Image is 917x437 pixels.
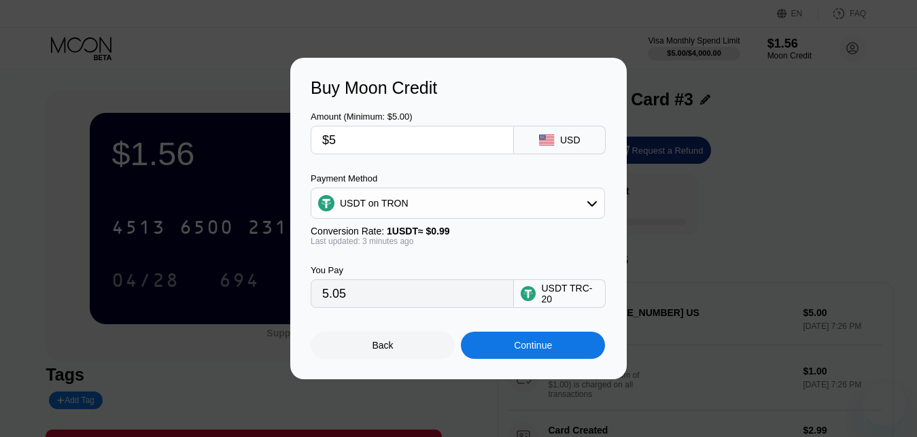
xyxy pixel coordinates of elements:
[863,383,906,426] iframe: 启动消息传送窗口的按钮
[373,340,394,351] div: Back
[311,190,604,217] div: USDT on TRON
[311,332,455,359] div: Back
[340,198,409,209] div: USDT on TRON
[311,111,514,122] div: Amount (Minimum: $5.00)
[311,237,605,246] div: Last updated: 3 minutes ago
[322,126,502,154] input: $0.00
[387,226,450,237] span: 1 USDT ≈ $0.99
[311,265,514,275] div: You Pay
[311,173,605,183] div: Payment Method
[311,78,606,98] div: Buy Moon Credit
[514,340,552,351] div: Continue
[461,332,605,359] div: Continue
[560,135,581,145] div: USD
[311,226,605,237] div: Conversion Rate:
[541,283,598,304] div: USDT TRC-20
